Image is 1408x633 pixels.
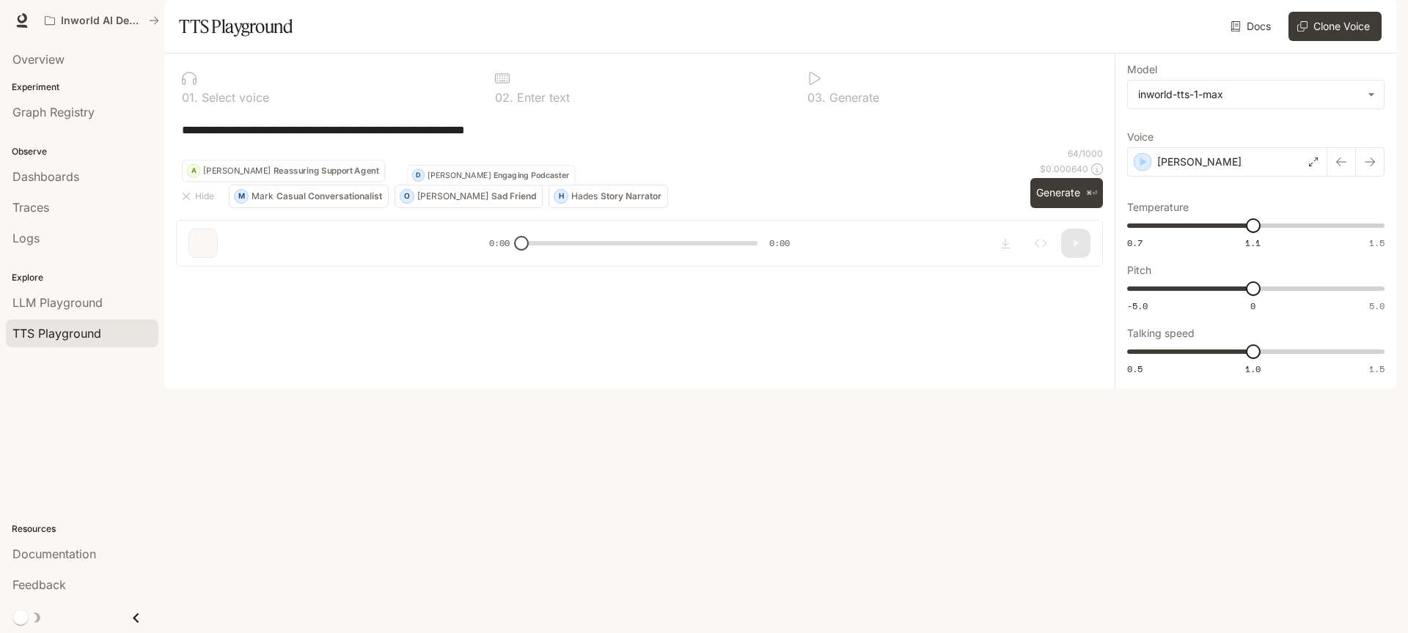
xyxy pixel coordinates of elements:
[61,15,143,27] p: Inworld AI Demos
[179,12,293,41] h1: TTS Playground
[187,160,199,182] div: A
[1086,189,1097,198] p: ⌘⏎
[229,185,389,208] button: MMarkCasual Conversationalist
[571,192,598,201] p: Hades
[276,192,382,201] p: Casual Conversationalist
[1138,87,1360,102] div: inworld-tts-1-max
[826,92,879,103] p: Generate
[494,171,570,179] p: Engaging Podcaster
[1030,178,1103,208] button: Generate⌘⏎
[198,92,269,103] p: Select voice
[1127,132,1154,142] p: Voice
[1127,202,1189,212] p: Temperature
[1369,237,1385,249] span: 1.5
[1245,363,1261,375] span: 1.0
[1228,12,1277,41] a: Docs
[1127,363,1143,375] span: 0.5
[1127,64,1157,75] p: Model
[1127,328,1195,338] p: Talking speed
[1157,155,1242,169] p: [PERSON_NAME]
[1288,12,1382,41] button: Clone Voice
[1250,300,1255,312] span: 0
[38,6,166,35] button: All workspaces
[176,185,223,208] button: Hide
[1369,363,1385,375] span: 1.5
[203,167,271,175] p: [PERSON_NAME]
[513,92,570,103] p: Enter text
[417,192,488,201] p: [PERSON_NAME]
[252,192,274,201] p: Mark
[182,92,198,103] p: 0 1 .
[235,185,248,208] div: M
[413,165,425,185] div: D
[549,185,668,208] button: HHadesStory Narrator
[495,92,513,103] p: 0 2 .
[407,165,575,185] button: D[PERSON_NAME]Engaging Podcaster
[395,185,543,208] button: O[PERSON_NAME]Sad Friend
[1245,237,1261,249] span: 1.1
[554,185,568,208] div: H
[428,171,491,179] p: [PERSON_NAME]
[1127,265,1151,275] p: Pitch
[1128,81,1384,108] div: inworld-tts-1-max
[601,192,661,201] p: Story Narrator
[182,160,385,182] button: A[PERSON_NAME]Reassuring Support Agent
[400,185,414,208] div: O
[491,192,536,201] p: Sad Friend
[1127,237,1143,249] span: 0.7
[1127,300,1148,312] span: -5.0
[807,92,826,103] p: 0 3 .
[274,167,379,175] p: Reassuring Support Agent
[1040,163,1088,175] p: $ 0.000640
[1369,300,1385,312] span: 5.0
[1068,147,1103,160] p: 64 / 1000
